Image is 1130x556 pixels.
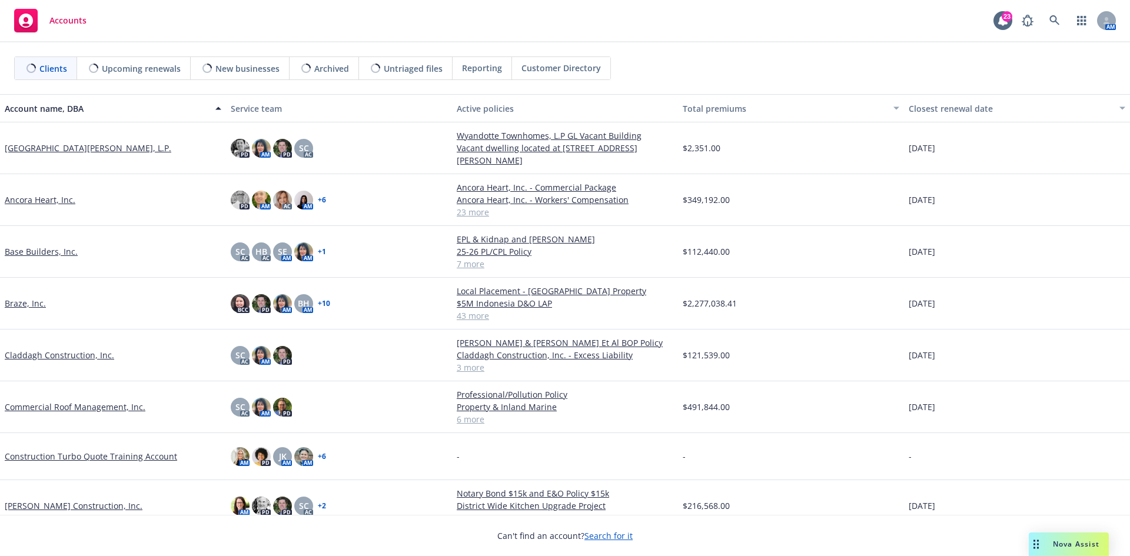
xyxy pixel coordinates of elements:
span: [DATE] [909,297,935,309]
img: photo [231,139,250,158]
span: BH [298,297,310,309]
span: Untriaged files [384,62,443,75]
a: EPL & Kidnap and [PERSON_NAME] [457,233,673,245]
span: $216,568.00 [683,500,730,512]
a: Braze, Inc. [5,297,46,309]
span: Archived [314,62,349,75]
button: Active policies [452,94,678,122]
a: [PERSON_NAME] Construction, Inc. [5,500,142,512]
a: Claddagh Construction, Inc. - Excess Liability [457,349,673,361]
span: [DATE] [909,245,935,258]
a: Base Builders, Inc. [5,245,78,258]
a: Construction Turbo Quote Training Account [5,450,177,462]
span: SC [235,349,245,361]
img: photo [252,346,271,365]
span: SC [235,245,245,258]
a: Ancora Heart, Inc. - Commercial Package [457,181,673,194]
a: Accounts [9,4,91,37]
a: 13 more [457,512,673,524]
a: Search [1043,9,1066,32]
a: Local Placement - [GEOGRAPHIC_DATA] Property [457,285,673,297]
img: photo [231,447,250,466]
div: Total premiums [683,102,886,115]
span: - [457,450,460,462]
img: photo [252,294,271,313]
span: Nova Assist [1053,539,1099,549]
span: SC [235,401,245,413]
button: Total premiums [678,94,904,122]
img: photo [273,139,292,158]
a: 23 more [457,206,673,218]
span: Reporting [462,62,502,74]
span: Upcoming renewals [102,62,181,75]
img: photo [252,398,271,417]
img: photo [252,191,271,209]
a: Ancora Heart, Inc. - Workers' Compensation [457,194,673,206]
span: $349,192.00 [683,194,730,206]
img: photo [231,191,250,209]
a: 7 more [457,258,673,270]
img: photo [273,398,292,417]
span: Accounts [49,16,87,25]
img: photo [273,191,292,209]
img: photo [294,191,313,209]
img: photo [231,497,250,515]
div: 23 [1002,11,1012,22]
a: Wyandotte Townhomes, L.P GL Vacant Building [457,129,673,142]
span: [DATE] [909,194,935,206]
span: [DATE] [909,142,935,154]
a: + 1 [318,248,326,255]
a: + 6 [318,197,326,204]
span: $2,351.00 [683,142,720,154]
a: 3 more [457,361,673,374]
div: Active policies [457,102,673,115]
div: Drag to move [1029,532,1043,556]
button: Service team [226,94,452,122]
button: Nova Assist [1029,532,1109,556]
img: photo [294,447,313,466]
span: SE [278,245,287,258]
div: Account name, DBA [5,102,208,115]
a: Ancora Heart, Inc. [5,194,75,206]
a: [GEOGRAPHIC_DATA][PERSON_NAME], L.P. [5,142,171,154]
a: $5M Indonesia D&O LAP [457,297,673,309]
span: JK [279,450,287,462]
img: photo [252,447,271,466]
a: Claddagh Construction, Inc. [5,349,114,361]
span: $491,844.00 [683,401,730,413]
a: 6 more [457,413,673,425]
span: SC [299,500,309,512]
div: Closest renewal date [909,102,1112,115]
span: New businesses [215,62,280,75]
a: Notary Bond $15k and E&O Policy $15k [457,487,673,500]
span: [DATE] [909,401,935,413]
img: photo [273,294,292,313]
a: Search for it [584,530,633,541]
span: [DATE] [909,349,935,361]
a: 25-26 PL/CPL Policy [457,245,673,258]
a: + 10 [318,300,330,307]
span: $112,440.00 [683,245,730,258]
span: HB [255,245,267,258]
a: + 2 [318,502,326,510]
span: $2,277,038.41 [683,297,737,309]
a: Professional/Pollution Policy [457,388,673,401]
img: photo [273,346,292,365]
a: Vacant dwelling located at [STREET_ADDRESS][PERSON_NAME] [457,142,673,167]
img: photo [252,497,271,515]
a: + 6 [318,453,326,460]
span: [DATE] [909,500,935,512]
img: photo [273,497,292,515]
img: photo [231,294,250,313]
img: photo [294,242,313,261]
span: Customer Directory [521,62,601,74]
span: $121,539.00 [683,349,730,361]
span: Can't find an account? [497,530,633,542]
span: SC [299,142,309,154]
